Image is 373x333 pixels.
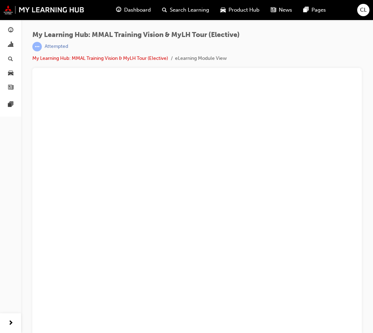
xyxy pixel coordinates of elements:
a: pages-iconPages [298,3,332,17]
span: News [279,6,292,14]
a: news-iconNews [265,3,298,17]
span: car-icon [220,6,226,14]
span: Pages [311,6,326,14]
a: car-iconProduct Hub [215,3,265,17]
span: next-icon [8,319,13,328]
div: Attempted [45,43,68,50]
span: Dashboard [124,6,151,14]
span: Search Learning [170,6,209,14]
span: car-icon [8,70,13,77]
span: pages-icon [8,102,13,108]
span: guage-icon [116,6,121,14]
a: My Learning Hub: MMAL Training Vision & MyLH Tour (Elective) [32,55,168,61]
span: news-icon [271,6,276,14]
span: guage-icon [8,27,13,34]
span: My Learning Hub: MMAL Training Vision & MyLH Tour (Elective) [32,31,240,39]
span: learningRecordVerb_ATTEMPT-icon [32,42,42,51]
span: news-icon [8,84,13,91]
span: CL [360,6,367,14]
img: mmal [4,5,84,14]
a: search-iconSearch Learning [156,3,215,17]
a: guage-iconDashboard [110,3,156,17]
button: CL [357,4,369,16]
li: eLearning Module View [175,55,227,63]
span: search-icon [162,6,167,14]
span: Product Hub [229,6,259,14]
span: pages-icon [303,6,309,14]
span: search-icon [8,56,13,62]
span: chart-icon [8,42,13,48]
